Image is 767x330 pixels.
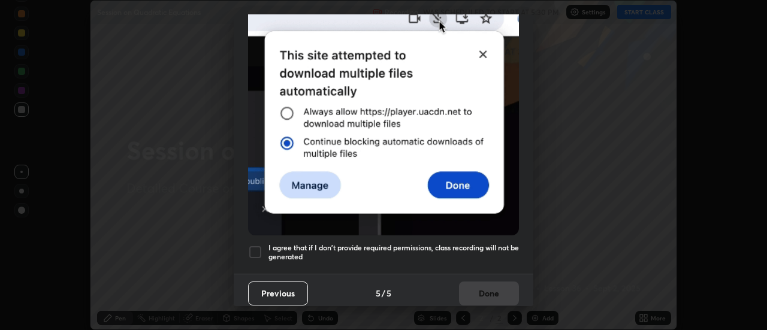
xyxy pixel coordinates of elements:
[268,243,519,262] h5: I agree that if I don't provide required permissions, class recording will not be generated
[386,287,391,299] h4: 5
[382,287,385,299] h4: /
[376,287,381,299] h4: 5
[248,281,308,305] button: Previous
